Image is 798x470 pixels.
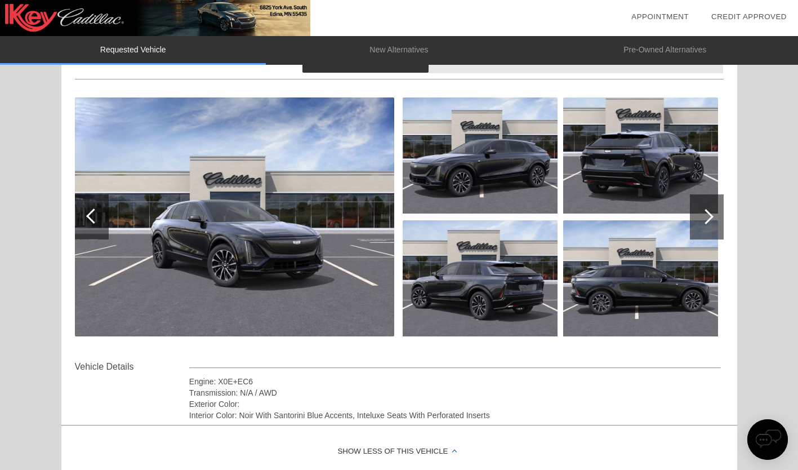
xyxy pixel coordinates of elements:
[189,410,721,421] div: Interior Color: Noir With Santorini Blue Accents, Inteluxe Seats With Perforated Inserts
[563,97,718,214] img: 4.jpg
[75,97,394,336] img: 1.jpg
[189,376,721,387] div: Engine: X0E+EC6
[697,409,798,470] iframe: Chat Assistance
[631,12,689,21] a: Appointment
[189,398,721,410] div: Exterior Color:
[711,12,787,21] a: Credit Approved
[75,360,189,374] div: Vehicle Details
[266,36,532,65] li: New Alternatives
[403,97,558,214] img: 2.jpg
[403,220,558,336] img: 3.jpg
[189,387,721,398] div: Transmission: N/A / AWD
[532,36,798,65] li: Pre-Owned Alternatives
[563,220,718,336] img: 5.jpg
